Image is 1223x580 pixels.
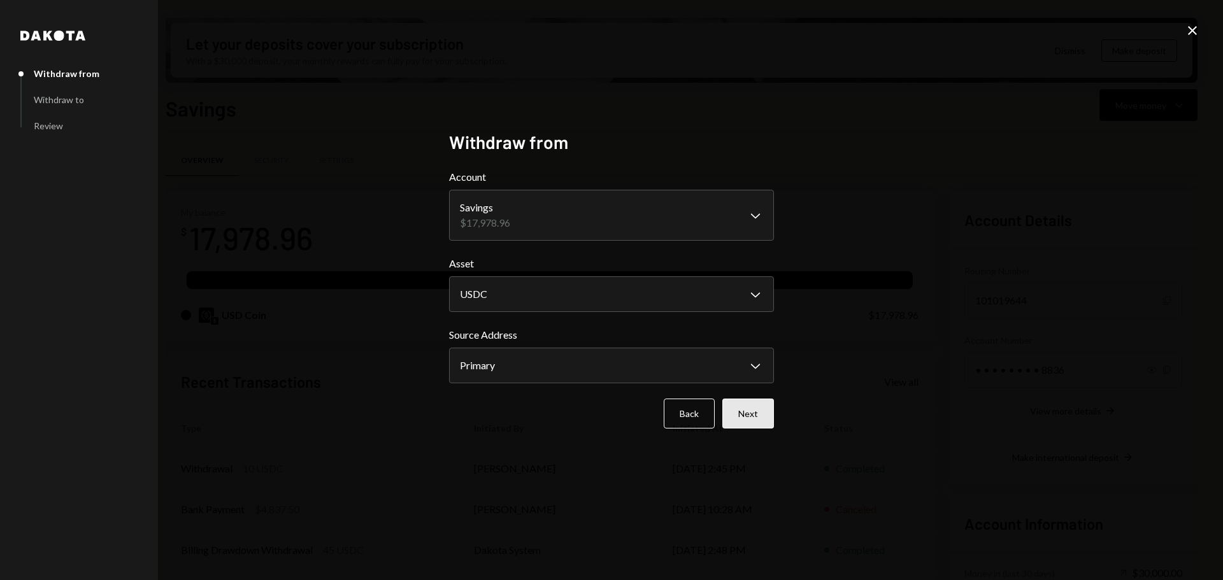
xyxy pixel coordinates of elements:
button: Account [449,190,774,241]
button: Source Address [449,348,774,383]
label: Source Address [449,327,774,343]
button: Next [722,399,774,428]
label: Account [449,169,774,185]
div: Review [34,120,63,131]
label: Asset [449,256,774,271]
button: Back [664,399,715,428]
h2: Withdraw from [449,130,774,155]
button: Asset [449,276,774,312]
div: Withdraw to [34,94,84,105]
div: Withdraw from [34,68,99,79]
